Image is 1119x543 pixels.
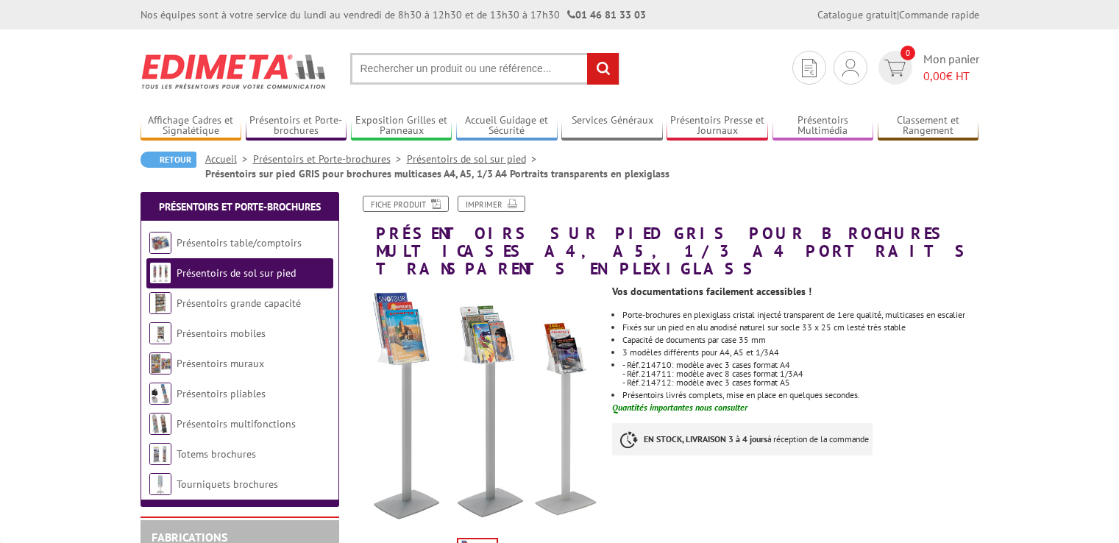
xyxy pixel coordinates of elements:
[622,310,978,319] li: Porte-brochures en plexiglass cristal injecté transparent de 1ere qualité, multicases en escalier
[205,152,253,166] a: Accueil
[177,478,278,491] a: Tourniquets brochures
[177,297,301,310] a: Présentoirs grande capacité
[141,152,196,168] a: Retour
[177,417,296,430] a: Présentoirs multifonctions
[622,348,978,357] li: 3 modèles différents pour A4, A5 et 1/3A4
[842,59,859,77] img: devis rapide
[141,44,328,99] img: Edimeta
[149,383,171,405] img: Présentoirs pliables
[149,322,171,344] img: Présentoirs mobiles
[141,114,242,138] a: Affichage Cadres et Signalétique
[622,323,978,332] li: Fixés sur un pied en alu anodisé naturel sur socle 33 x 25 cm lesté très stable
[149,292,171,314] img: Présentoirs grande capacité
[177,236,302,249] a: Présentoirs table/comptoirs
[205,166,669,181] li: Présentoirs sur pied GRIS pour brochures multicases A4, A5, 1/3 A4 Portraits transparents en plex...
[622,378,978,387] p: - Réf.214712: modèle avec 3 cases format A5
[246,114,347,138] a: Présentoirs et Porte-brochures
[149,413,171,435] img: Présentoirs multifonctions
[622,361,978,369] p: - Réf.214710: modèle avec 3 cases format A4
[899,8,979,21] a: Commande rapide
[456,114,558,138] a: Accueil Guidage et Sécurité
[622,369,978,378] p: - Réf.214711: modèle avec 8 cases format 1/3A4
[354,285,602,533] img: presentoirs_de_sol_214710_1.jpg
[644,433,767,444] strong: EN STOCK, LIVRAISON 3 à 4 jours
[900,46,915,60] span: 0
[561,114,663,138] a: Services Généraux
[149,352,171,375] img: Présentoirs muraux
[567,8,646,21] strong: 01 46 81 33 03
[923,51,979,85] span: Mon panier
[159,200,321,213] a: Présentoirs et Porte-brochures
[817,7,979,22] div: |
[612,402,747,413] font: Quantités importantes nous consulter
[149,443,171,465] img: Totems brochures
[350,53,619,85] input: Rechercher un produit ou une référence...
[177,357,264,370] a: Présentoirs muraux
[177,266,296,280] a: Présentoirs de sol sur pied
[884,60,906,77] img: devis rapide
[817,8,897,21] a: Catalogue gratuit
[612,285,811,298] strong: Vos documentations facilement accessibles !
[149,473,171,495] img: Tourniquets brochures
[802,59,817,77] img: devis rapide
[149,262,171,284] img: Présentoirs de sol sur pied
[149,232,171,254] img: Présentoirs table/comptoirs
[923,68,946,83] span: 0,00
[458,196,525,212] a: Imprimer
[141,7,646,22] div: Nos équipes sont à votre service du lundi au vendredi de 8h30 à 12h30 et de 13h30 à 17h30
[772,114,874,138] a: Présentoirs Multimédia
[363,196,449,212] a: Fiche produit
[177,447,256,461] a: Totems brochures
[177,387,266,400] a: Présentoirs pliables
[612,423,873,455] p: à réception de la commande
[587,53,619,85] input: rechercher
[878,114,979,138] a: Classement et Rangement
[177,327,266,340] a: Présentoirs mobiles
[622,336,978,344] li: Capacité de documents par case 35 mm
[667,114,768,138] a: Présentoirs Presse et Journaux
[351,114,452,138] a: Exposition Grilles et Panneaux
[253,152,407,166] a: Présentoirs et Porte-brochures
[622,391,978,400] li: Présentoirs livrés complets, mise en place en quelques secondes.
[875,51,979,85] a: devis rapide 0 Mon panier 0,00€ HT
[923,68,979,85] span: € HT
[407,152,542,166] a: Présentoirs de sol sur pied
[343,196,990,278] h1: Présentoirs sur pied GRIS pour brochures multicases A4, A5, 1/3 A4 Portraits transparents en plex...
